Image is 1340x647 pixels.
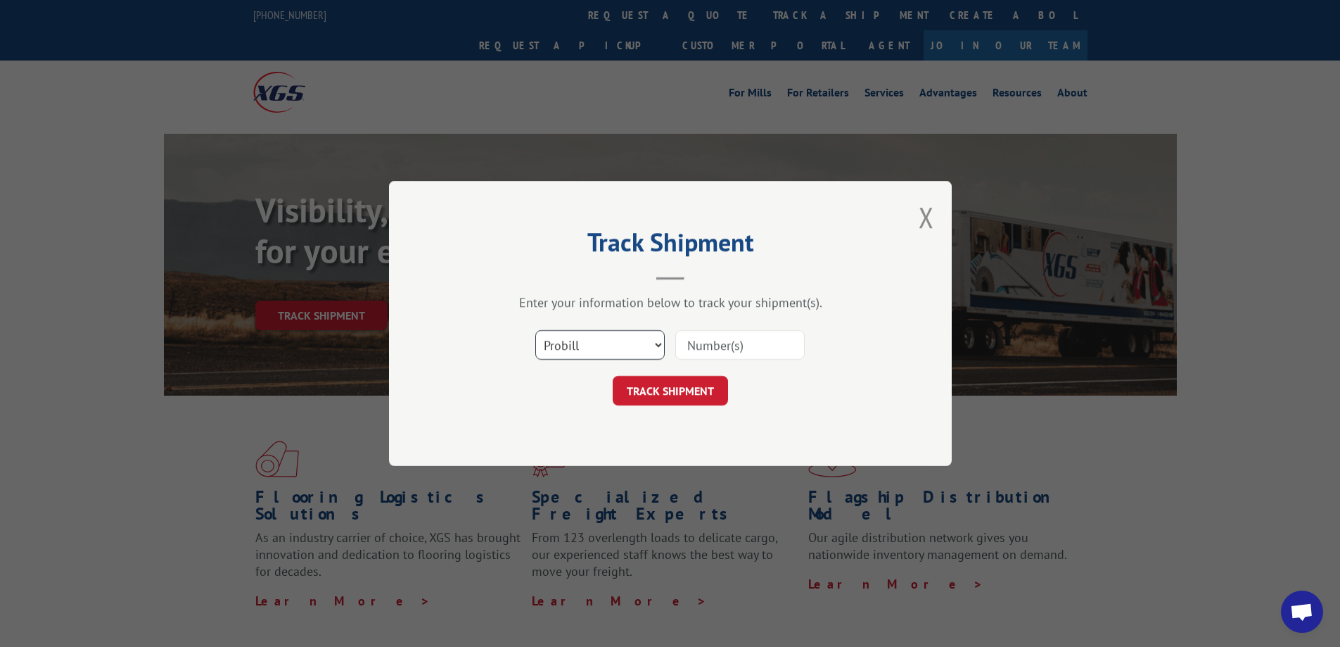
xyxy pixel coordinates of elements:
[675,330,805,360] input: Number(s)
[459,294,881,310] div: Enter your information below to track your shipment(s).
[1281,591,1323,633] div: Open chat
[613,376,728,406] button: TRACK SHIPMENT
[919,199,934,236] button: Close modal
[459,232,881,259] h2: Track Shipment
